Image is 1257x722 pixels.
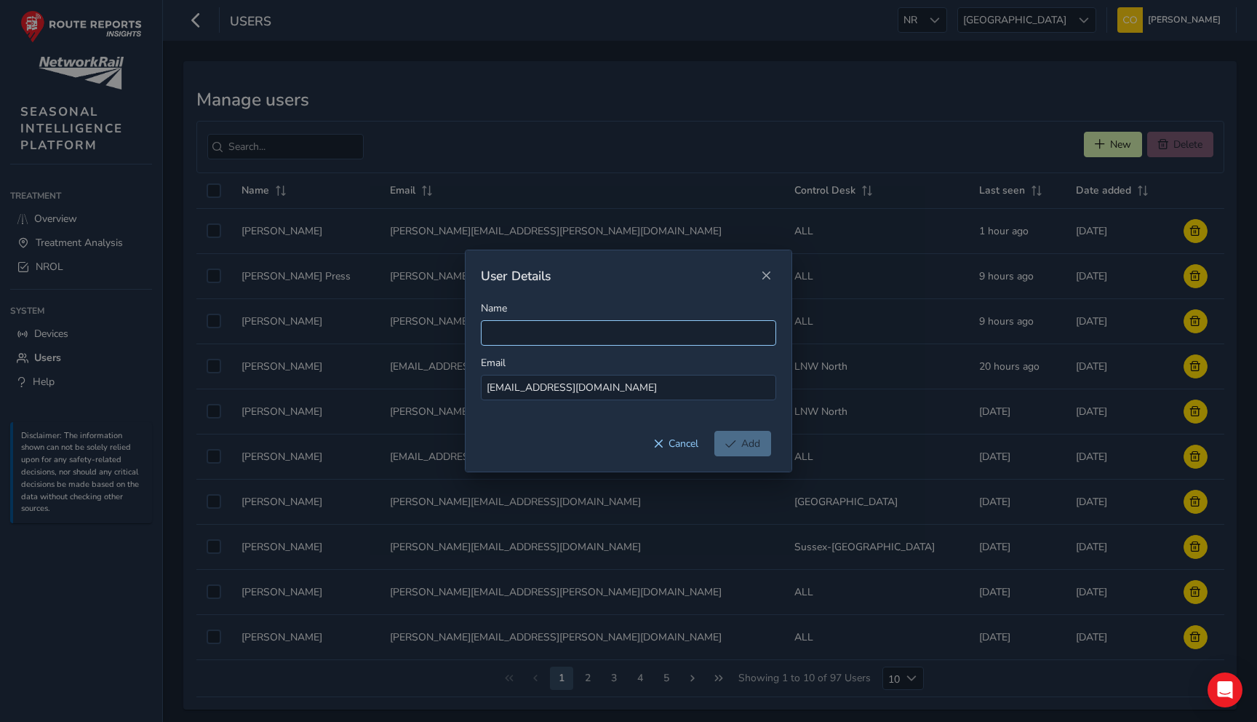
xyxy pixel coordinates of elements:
[481,356,506,370] label: Email
[669,437,698,451] span: Cancel
[642,431,709,456] button: Cancel
[481,301,507,315] label: Name
[756,266,776,286] button: Close
[1208,673,1242,707] div: Open Intercom Messenger
[481,267,756,285] div: User Details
